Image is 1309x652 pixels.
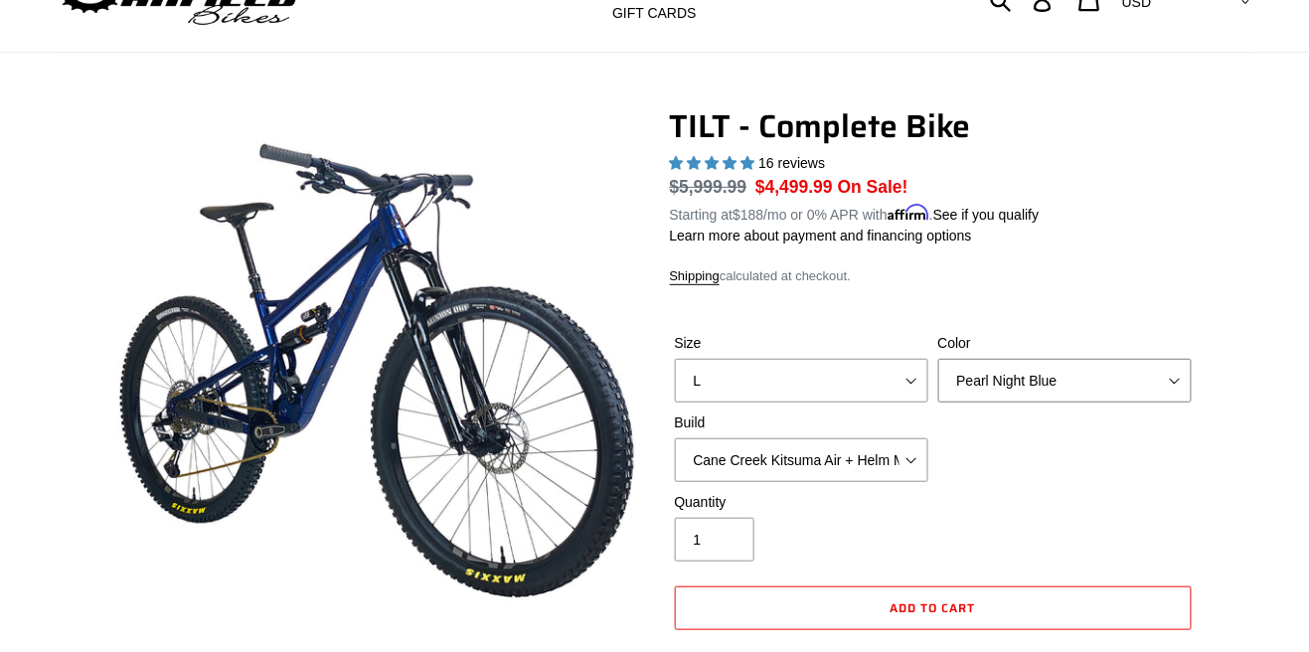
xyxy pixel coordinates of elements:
[675,333,928,354] label: Size
[733,207,763,223] span: $188
[675,492,928,513] label: Quantity
[938,333,1192,354] label: Color
[755,177,833,197] span: $4,499.99
[888,204,929,221] span: Affirm
[670,177,747,197] s: $5,999.99
[612,5,697,22] span: GIFT CARDS
[670,107,1197,145] h1: TILT - Complete Bike
[670,266,1197,286] div: calculated at checkout.
[758,155,825,171] span: 16 reviews
[670,155,759,171] span: 5.00 stars
[670,268,721,285] a: Shipping
[670,200,1040,226] p: Starting at /mo or 0% APR with .
[675,586,1192,630] button: Add to cart
[838,174,908,200] span: On Sale!
[933,207,1040,223] a: See if you qualify - Learn more about Affirm Financing (opens in modal)
[670,228,972,244] a: Learn more about payment and financing options
[675,412,928,433] label: Build
[891,598,976,617] span: Add to cart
